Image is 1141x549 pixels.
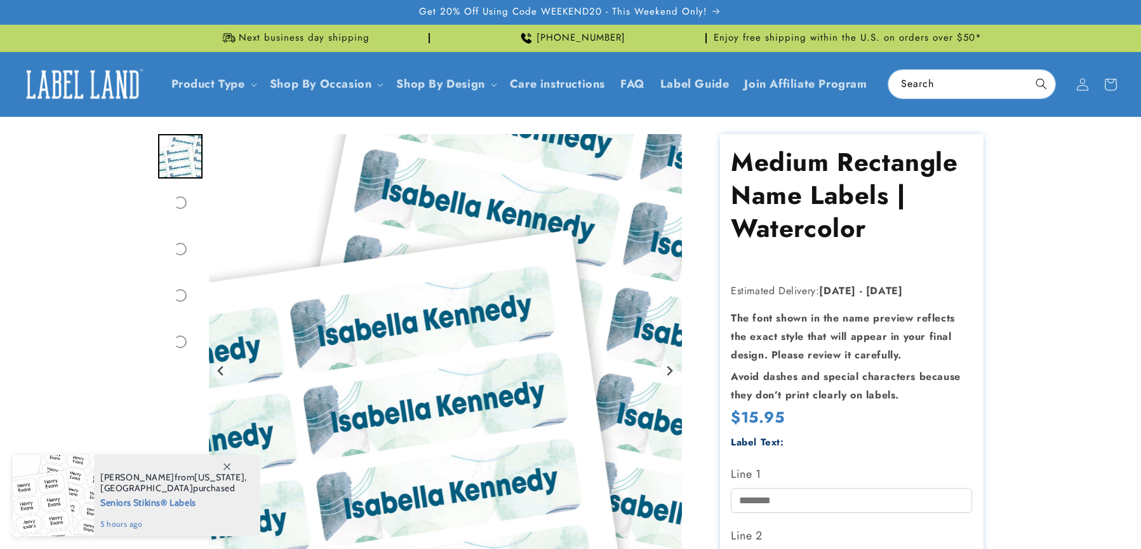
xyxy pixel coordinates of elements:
[731,525,972,546] label: Line 2
[731,311,955,362] strong: The font shown in the name preview reflects the exact style that will appear in your final design...
[262,69,389,99] summary: Shop By Occasion
[19,65,146,104] img: Label Land
[737,69,874,99] a: Join Affiliate Program
[396,76,484,92] a: Shop By Design
[502,69,613,99] a: Care instructions
[158,320,203,364] div: Go to slide 5
[712,25,984,51] div: Announcement
[15,60,151,109] a: Label Land
[213,362,230,379] button: Go to last slide
[389,69,502,99] summary: Shop By Design
[100,518,247,530] span: 5 hours ago
[158,366,203,410] div: Go to slide 6
[435,25,707,51] div: Announcement
[158,134,203,179] img: Medium Rectangle Name Labels | Watercolor - Label Land
[613,69,653,99] a: FAQ
[100,482,193,494] span: [GEOGRAPHIC_DATA]
[100,494,247,510] span: Seniors Stikins® Labels
[270,77,372,91] span: Shop By Occasion
[866,283,903,298] strong: [DATE]
[620,77,645,91] span: FAQ
[653,69,737,99] a: Label Guide
[744,77,867,91] span: Join Affiliate Program
[1027,70,1055,98] button: Search
[660,77,730,91] span: Label Guide
[537,32,625,44] span: [PHONE_NUMBER]
[819,283,856,298] strong: [DATE]
[158,180,203,225] div: Go to slide 2
[731,146,972,245] h1: Medium Rectangle Name Labels | Watercolor
[239,32,370,44] span: Next business day shipping
[731,435,784,449] label: Label Text:
[1014,494,1128,536] iframe: Gorgias live chat messenger
[660,362,677,379] button: Next slide
[731,464,972,484] label: Line 1
[164,69,262,99] summary: Product Type
[194,471,244,483] span: [US_STATE]
[860,283,863,298] strong: -
[731,282,972,301] p: Estimated Delivery:
[510,77,605,91] span: Care instructions
[158,273,203,318] div: Go to slide 4
[731,407,785,427] span: $15.95
[158,134,203,179] div: Go to slide 1
[419,6,707,18] span: Get 20% Off Using Code WEEKEND20 - This Weekend Only!
[100,471,175,483] span: [PERSON_NAME]
[731,369,961,402] strong: Avoid dashes and special characters because they don’t print clearly on labels.
[158,25,430,51] div: Announcement
[171,76,245,92] a: Product Type
[100,472,247,494] span: from , purchased
[158,227,203,271] div: Go to slide 3
[714,32,982,44] span: Enjoy free shipping within the U.S. on orders over $50*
